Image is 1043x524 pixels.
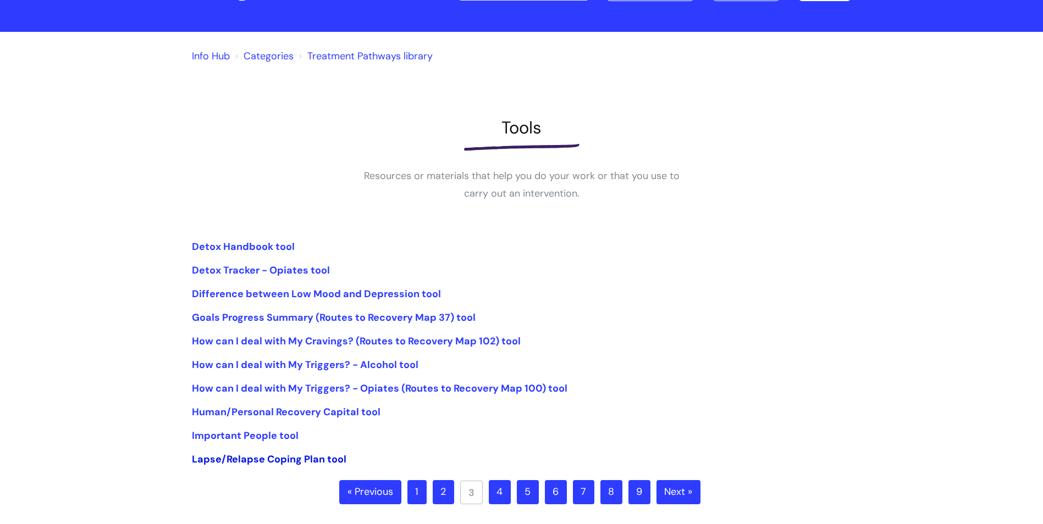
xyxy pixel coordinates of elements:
[433,480,454,504] a: 2
[192,405,380,419] a: Human/Personal Recovery Capital tool
[296,47,433,65] li: Treatment Pathways library
[192,118,852,138] h1: Tools
[192,429,299,442] a: Important People tool
[233,47,294,65] li: Solution home
[244,49,294,63] a: Categories
[460,481,483,504] a: 3
[192,287,441,300] a: Difference between Low Mood and Depression tool
[357,167,687,203] p: Resources or materials that help you do your work or that you use to carry out an intervention.
[600,480,622,504] a: 8
[192,382,567,395] a: How can I deal with My Triggers? - Opiates (Routes to Recovery Map 100) tool
[656,480,700,504] a: Next »
[628,480,650,504] a: 9
[192,335,521,348] a: How can I deal with My Cravings? (Routes to Recovery Map 102) tool
[192,49,230,63] a: Info Hub
[192,453,346,466] a: Lapse/Relapse Coping Plan tool
[339,480,401,504] a: « Previous
[407,480,427,504] a: 1
[545,480,567,504] a: 6
[192,358,418,371] a: How can I deal with My Triggers? - Alcohol tool
[573,480,594,504] a: 7
[517,480,539,504] a: 5
[489,480,511,504] a: 4
[307,49,433,63] a: Treatment Pathways library
[192,311,476,324] a: Goals Progress Summary (Routes to Recovery Map 37) tool
[192,240,295,253] a: Detox Handbook tool
[192,264,330,277] a: Detox Tracker - Opiates tool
